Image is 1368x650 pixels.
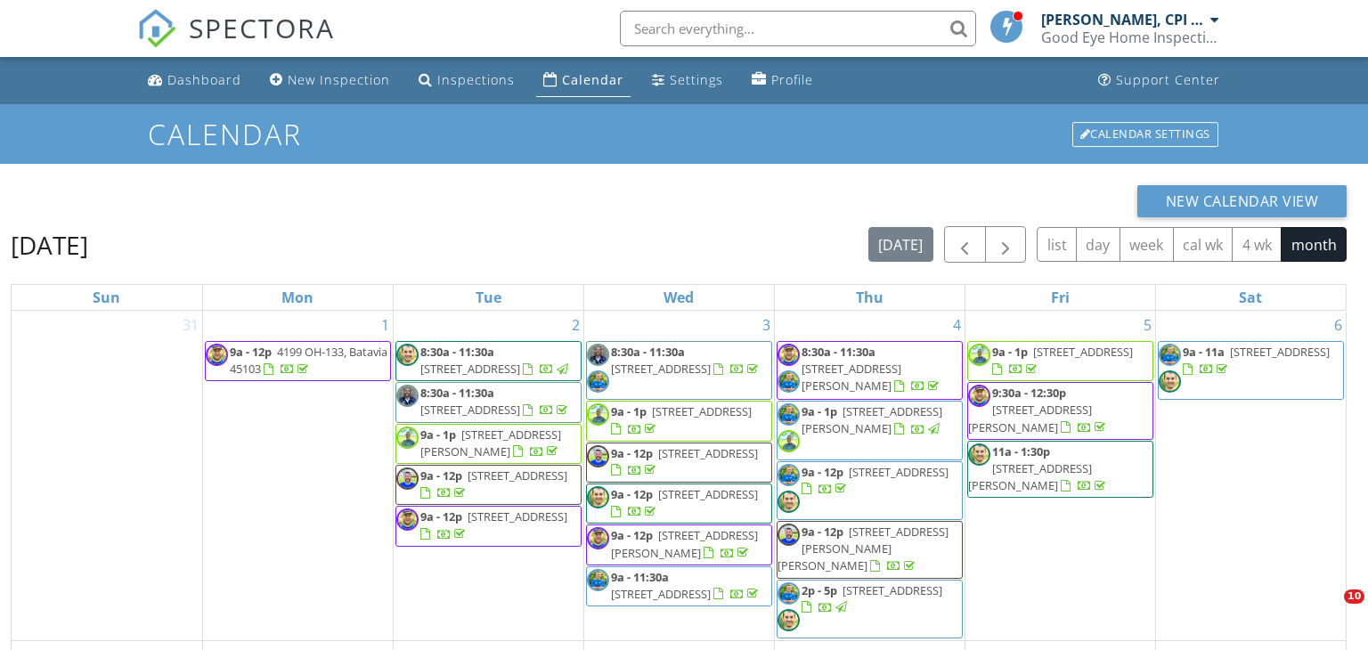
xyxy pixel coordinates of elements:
span: [STREET_ADDRESS] [658,445,758,461]
a: 9a - 12p [STREET_ADDRESS] [611,486,758,519]
a: Support Center [1091,64,1227,97]
a: Calendar [536,64,631,97]
a: 9a - 11:30a [STREET_ADDRESS] [586,566,772,606]
a: Go to September 5, 2025 [1140,311,1155,339]
a: 8:30a - 11:30a [STREET_ADDRESS] [420,385,571,418]
span: [STREET_ADDRESS] [468,508,567,524]
button: month [1281,227,1347,262]
img: crystal.jpg [968,344,990,366]
a: 9a - 12p [STREET_ADDRESS] [586,483,772,524]
a: 9a - 1p [STREET_ADDRESS][PERSON_NAME] [420,427,561,459]
a: 9:30a - 12:30p [STREET_ADDRESS][PERSON_NAME] [967,382,1153,440]
img: crystal.jpg [778,430,800,452]
img: russ.jpg [778,524,800,546]
a: Inspections [411,64,522,97]
img: dsc_1567.jpg [778,609,800,631]
h1: Calendar [148,118,1219,150]
span: [STREET_ADDRESS][PERSON_NAME] [968,460,1092,493]
button: cal wk [1173,227,1234,262]
img: dsc_1613.jpg [778,344,800,366]
div: Inspections [437,71,515,88]
button: Next month [985,226,1027,263]
a: 9a - 12p [STREET_ADDRESS][PERSON_NAME] [586,524,772,565]
a: Friday [1047,285,1073,310]
button: list [1037,227,1077,262]
img: te_head_shot_2020.jpg [778,403,800,426]
span: 9a - 1p [992,344,1028,360]
a: 9a - 1p [STREET_ADDRESS] [611,403,752,436]
a: 9a - 1p [STREET_ADDRESS] [967,341,1153,381]
a: 9a - 11a [STREET_ADDRESS] [1158,341,1345,400]
img: russ.jpg [587,445,609,467]
span: [STREET_ADDRESS][PERSON_NAME] [611,527,758,560]
a: 9a - 12p [STREET_ADDRESS][PERSON_NAME] [611,527,758,560]
a: 8:30a - 11:30a [STREET_ADDRESS][PERSON_NAME] [777,341,963,400]
div: Good Eye Home Inspections, Sewer Scopes & Mold Testing [1041,28,1219,46]
div: [PERSON_NAME], CPI OHI 2022002472 [1041,11,1206,28]
img: dsc_1613.jpg [587,527,609,549]
a: 9a - 12p [STREET_ADDRESS] [395,506,582,546]
a: Go to September 4, 2025 [949,311,965,339]
button: 4 wk [1232,227,1282,262]
a: 9:30a - 12:30p [STREET_ADDRESS][PERSON_NAME] [968,385,1109,435]
span: [STREET_ADDRESS] [468,467,567,483]
img: dsc_1567.jpg [968,443,990,466]
a: Monday [278,285,317,310]
span: [STREET_ADDRESS] [1033,344,1133,360]
a: 9a - 12p [STREET_ADDRESS] [420,508,567,541]
a: Tuesday [472,285,505,310]
img: te_head_shot_2020.jpg [587,569,609,591]
span: 9a - 1p [611,403,647,419]
div: Calendar Settings [1072,122,1218,147]
img: The Best Home Inspection Software - Spectora [137,9,176,48]
span: [STREET_ADDRESS] [658,486,758,502]
span: 9a - 11a [1183,344,1225,360]
a: Wednesday [660,285,697,310]
a: 9a - 12p [STREET_ADDRESS] [611,445,758,478]
a: 9a - 11:30a [STREET_ADDRESS] [611,569,761,602]
a: 9a - 12p [STREET_ADDRESS][PERSON_NAME][PERSON_NAME] [777,521,963,579]
a: 9a - 11a [STREET_ADDRESS] [1183,344,1330,377]
a: 8:30a - 11:30a [STREET_ADDRESS] [395,341,582,381]
img: dsc_1613.jpg [206,344,228,366]
a: 11a - 1:30p [STREET_ADDRESS][PERSON_NAME] [967,441,1153,499]
button: week [1120,227,1174,262]
a: Dashboard [141,64,248,97]
span: [STREET_ADDRESS] [420,361,520,377]
img: justin.jpg [587,344,609,366]
span: [STREET_ADDRESS] [611,361,711,377]
span: [STREET_ADDRESS][PERSON_NAME] [968,402,1092,435]
img: dsc_1567.jpg [587,486,609,508]
span: [STREET_ADDRESS] [843,582,942,598]
td: Go to August 31, 2025 [12,311,202,641]
span: 8:30a - 11:30a [802,344,875,360]
input: Search everything... [620,11,976,46]
td: Go to September 4, 2025 [774,311,965,641]
a: 2p - 5p [STREET_ADDRESS] [777,580,963,638]
h2: [DATE] [11,227,88,263]
span: 8:30a - 11:30a [420,385,494,401]
div: Dashboard [167,71,241,88]
a: 8:30a - 11:30a [STREET_ADDRESS][PERSON_NAME] [802,344,942,394]
a: 8:30a - 11:30a [STREET_ADDRESS] [420,344,571,377]
a: Go to September 6, 2025 [1331,311,1346,339]
span: 9a - 12p [611,486,653,502]
span: 11a - 1:30p [992,443,1050,459]
span: 9a - 12p [420,508,462,524]
a: 9a - 12p [STREET_ADDRESS] [395,465,582,505]
span: [STREET_ADDRESS] [1230,344,1330,360]
img: dsc_1613.jpg [968,385,990,407]
img: te_head_shot_2020.jpg [778,464,800,486]
td: Go to September 5, 2025 [965,311,1155,641]
span: [STREET_ADDRESS] [849,464,949,480]
img: dsc_1567.jpg [1159,370,1181,393]
span: 9a - 1p [802,403,837,419]
span: [STREET_ADDRESS] [652,403,752,419]
span: 9a - 12p [611,445,653,461]
span: 9a - 12p [230,344,272,360]
td: Go to September 2, 2025 [393,311,583,641]
a: Go to September 2, 2025 [568,311,583,339]
div: Settings [670,71,723,88]
img: te_head_shot_2020.jpg [778,582,800,605]
div: Support Center [1116,71,1220,88]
